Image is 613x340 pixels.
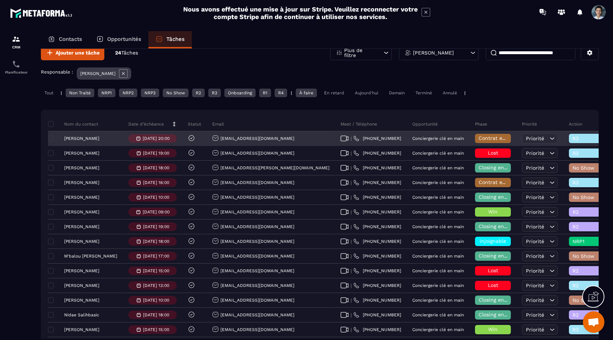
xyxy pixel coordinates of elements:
a: [PHONE_NUMBER] [353,180,401,185]
span: | [351,298,352,303]
span: Tâches [121,50,138,56]
div: Onboarding [224,89,256,97]
span: NRP1 [572,239,603,244]
div: Annulé [439,89,461,97]
div: R2 [192,89,205,97]
span: Closing en cours [479,165,519,170]
span: R3 [572,283,603,288]
a: [PHONE_NUMBER] [353,297,401,303]
span: | [351,312,352,318]
div: Non Traité [66,89,94,97]
p: Conciergerie clé en main [412,151,464,156]
div: Ouvrir le chat [583,311,604,333]
p: [PERSON_NAME] [64,165,99,170]
span: injoignable [480,238,506,244]
span: Closing en cours [479,312,519,317]
p: Conciergerie clé en main [412,298,464,303]
span: Priorité [526,136,544,141]
div: NRP2 [119,89,137,97]
p: | [61,90,62,95]
p: [DATE] 09:00 [143,209,170,214]
p: CRM [2,45,30,49]
a: [PHONE_NUMBER] [353,194,401,200]
p: Nom du contact [50,121,98,127]
span: R2 [572,209,603,215]
span: Contrat envoyé [479,135,516,141]
a: [PHONE_NUMBER] [353,312,401,318]
span: | [351,180,352,185]
p: Tâches [166,36,185,42]
p: Conciergerie clé en main [412,165,464,170]
span: Contrat envoyé [479,179,516,185]
p: Email [212,121,224,127]
span: | [351,268,352,274]
img: formation [12,35,20,43]
p: [DATE] 15:00 [143,327,169,332]
p: [DATE] 20:00 [143,136,170,141]
a: Opportunités [89,31,148,48]
p: Conciergerie clé en main [412,224,464,229]
p: [PERSON_NAME] [64,327,99,332]
span: Priorité [526,209,544,215]
div: À faire [296,89,317,97]
div: No Show [163,89,189,97]
span: Lost [488,150,498,156]
p: [DATE] 19:00 [143,151,169,156]
div: Aujourd'hui [351,89,382,97]
span: | [351,195,352,200]
span: No Show [572,297,603,303]
div: NRP1 [98,89,115,97]
img: scheduler [12,60,20,69]
span: | [351,151,352,156]
p: [PERSON_NAME] [64,298,99,303]
span: No Show [572,165,603,171]
p: Conciergerie clé en main [412,239,464,244]
span: Ajouter une tâche [56,49,100,56]
span: Priorité [526,327,544,332]
p: Conciergerie clé en main [412,312,464,317]
div: Demain [385,89,408,97]
p: [PERSON_NAME] [64,151,99,156]
span: No Show [572,253,603,259]
p: [DATE] 16:00 [143,180,169,185]
a: [PHONE_NUMBER] [353,136,401,141]
a: schedulerschedulerPlanificateur [2,55,30,80]
span: R2 [572,312,603,318]
span: Closing en cours [479,297,519,303]
a: [PHONE_NUMBER] [353,209,401,215]
p: Planificateur [2,70,30,74]
a: [PHONE_NUMBER] [353,239,401,244]
p: Meet / Téléphone [341,121,377,127]
span: | [351,224,352,230]
p: [DATE] 13:00 [143,283,169,288]
span: Priorité [526,297,544,303]
span: Priorité [526,253,544,259]
span: | [351,209,352,215]
span: R2 [572,268,603,274]
p: [PERSON_NAME] [413,50,454,55]
p: Action [569,121,582,127]
span: Lost [488,268,498,273]
span: Priorité [526,150,544,156]
p: Opportunité [412,121,438,127]
span: | [351,136,352,141]
span: Priorité [526,268,544,274]
a: Contacts [41,31,89,48]
p: [PERSON_NAME] [64,283,99,288]
p: Nidae Salihbasic [64,312,99,317]
span: Closing en cours [479,223,519,229]
button: Ajouter une tâche [41,45,104,60]
p: Conciergerie clé en main [412,209,464,214]
p: [PERSON_NAME] [64,239,99,244]
div: R4 [275,89,287,97]
span: Closing en cours [479,194,519,200]
p: Plus de filtre [344,48,376,58]
p: [DATE] 10:00 [143,195,169,200]
p: Contacts [59,36,82,42]
p: Conciergerie clé en main [412,180,464,185]
a: [PHONE_NUMBER] [353,283,401,288]
p: | [464,90,466,95]
span: R3 [572,150,603,156]
p: | [291,90,292,95]
a: [PHONE_NUMBER] [353,150,401,156]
